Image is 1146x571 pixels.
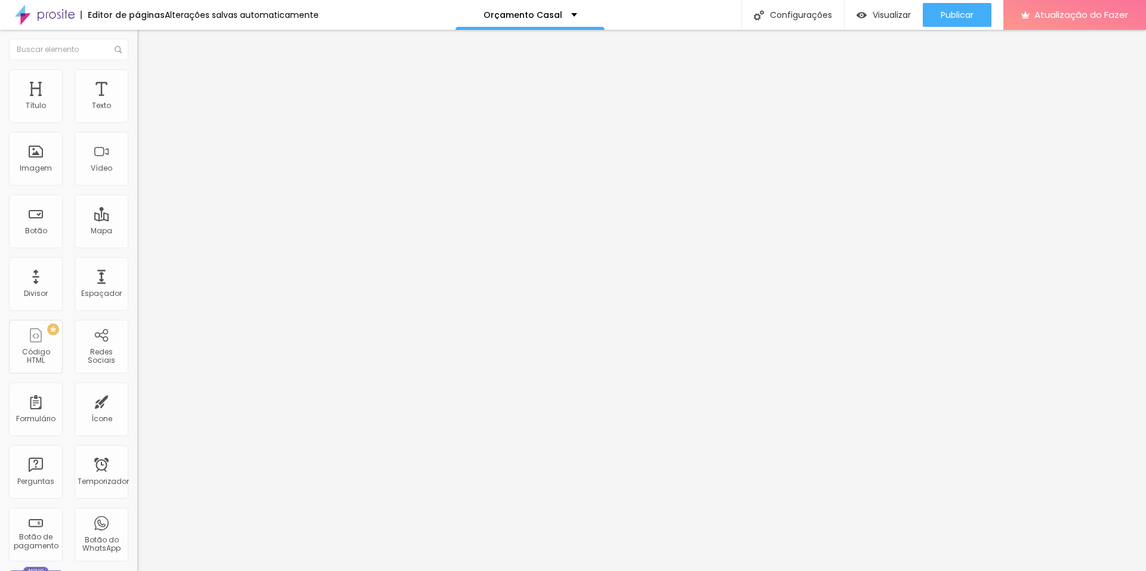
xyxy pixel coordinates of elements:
[1034,8,1128,21] font: Atualização do Fazer
[91,413,112,424] font: Ícone
[16,413,56,424] font: Formulário
[754,10,764,20] img: Ícone
[17,476,54,486] font: Perguntas
[9,39,128,60] input: Buscar elemento
[88,347,115,365] font: Redes Sociais
[24,288,48,298] font: Divisor
[82,535,121,553] font: Botão do WhatsApp
[941,9,974,21] font: Publicar
[165,9,319,21] font: Alterações salvas automaticamente
[20,163,52,173] font: Imagem
[923,3,991,27] button: Publicar
[14,532,58,550] font: Botão de pagamento
[483,9,562,21] font: Orçamento Casal
[115,46,122,53] img: Ícone
[88,9,165,21] font: Editor de páginas
[873,9,911,21] font: Visualizar
[81,288,122,298] font: Espaçador
[845,3,923,27] button: Visualizar
[857,10,867,20] img: view-1.svg
[26,100,46,110] font: Título
[22,347,50,365] font: Código HTML
[770,9,832,21] font: Configurações
[92,100,111,110] font: Texto
[25,226,47,236] font: Botão
[91,163,112,173] font: Vídeo
[137,30,1146,571] iframe: Editor
[78,476,129,486] font: Temporizador
[91,226,112,236] font: Mapa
